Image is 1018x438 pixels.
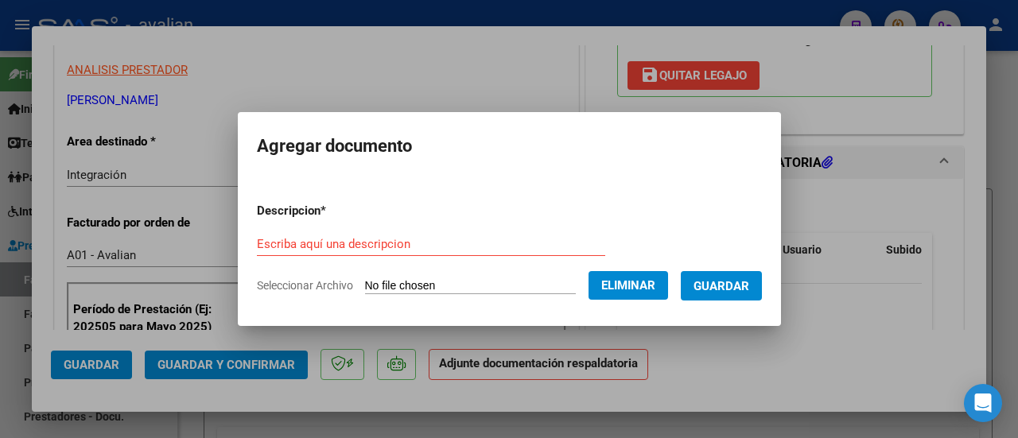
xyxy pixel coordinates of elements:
button: Guardar [681,271,762,300]
p: Descripcion [257,202,409,220]
span: Guardar [694,279,749,293]
h2: Agregar documento [257,131,762,161]
button: Eliminar [589,271,668,300]
span: Seleccionar Archivo [257,279,353,292]
div: Open Intercom Messenger [964,384,1002,422]
span: Eliminar [601,278,655,293]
